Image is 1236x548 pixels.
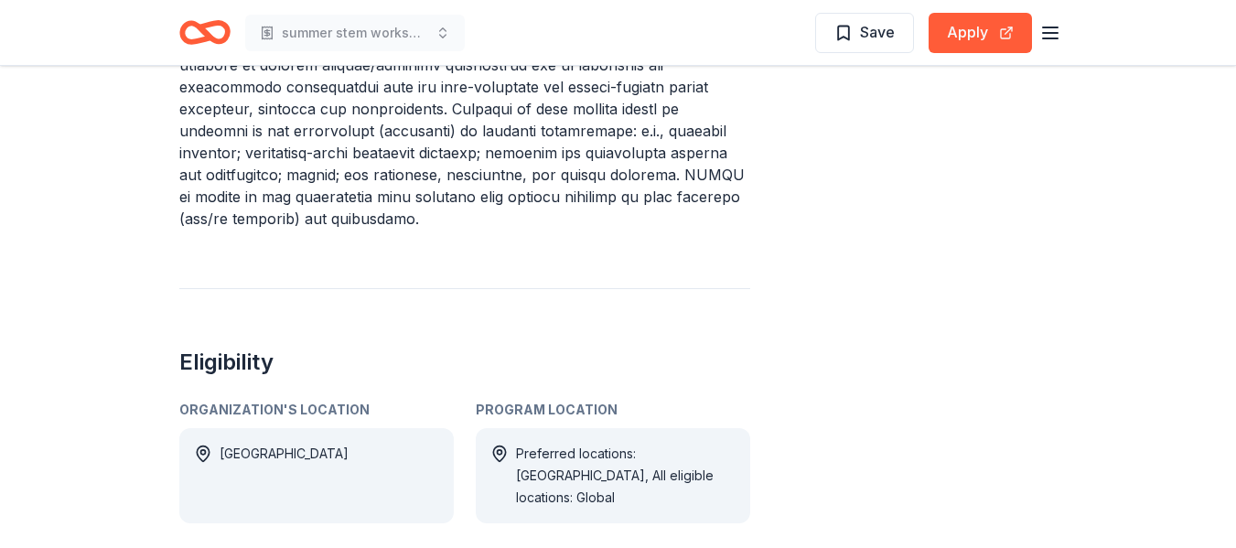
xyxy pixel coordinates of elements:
div: Preferred locations: [GEOGRAPHIC_DATA], All eligible locations: Global [516,443,736,509]
div: Program Location [476,399,750,421]
button: summer stem workshop [245,15,465,51]
button: Apply [929,13,1032,53]
h2: Eligibility [179,348,750,377]
span: Save [860,20,895,44]
a: Home [179,11,231,54]
button: Save [815,13,914,53]
div: [GEOGRAPHIC_DATA] [220,443,349,509]
span: summer stem workshop [282,22,428,44]
div: Organization's Location [179,399,454,421]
